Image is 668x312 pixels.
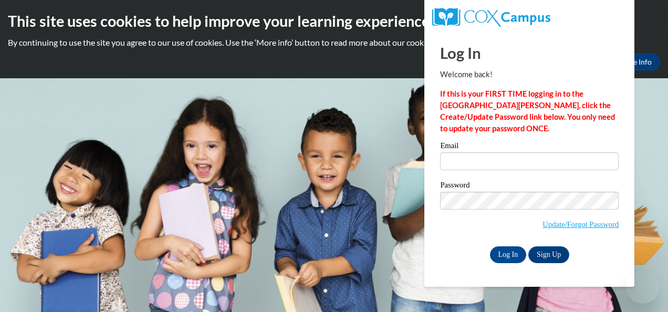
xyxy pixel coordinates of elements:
strong: If this is your FIRST TIME logging in to the [GEOGRAPHIC_DATA][PERSON_NAME], click the Create/Upd... [440,89,615,133]
label: Email [440,142,619,152]
h2: This site uses cookies to help improve your learning experience. [8,11,660,32]
iframe: Button to launch messaging window [626,270,660,304]
p: By continuing to use the site you agree to our use of cookies. Use the ‘More info’ button to read... [8,37,660,48]
input: Log In [490,246,527,263]
label: Password [440,181,619,192]
img: COX Campus [432,8,550,27]
a: Update/Forgot Password [542,220,619,228]
p: Welcome back! [440,69,619,80]
h1: Log In [440,42,619,64]
a: More Info [611,54,660,70]
a: Sign Up [528,246,569,263]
